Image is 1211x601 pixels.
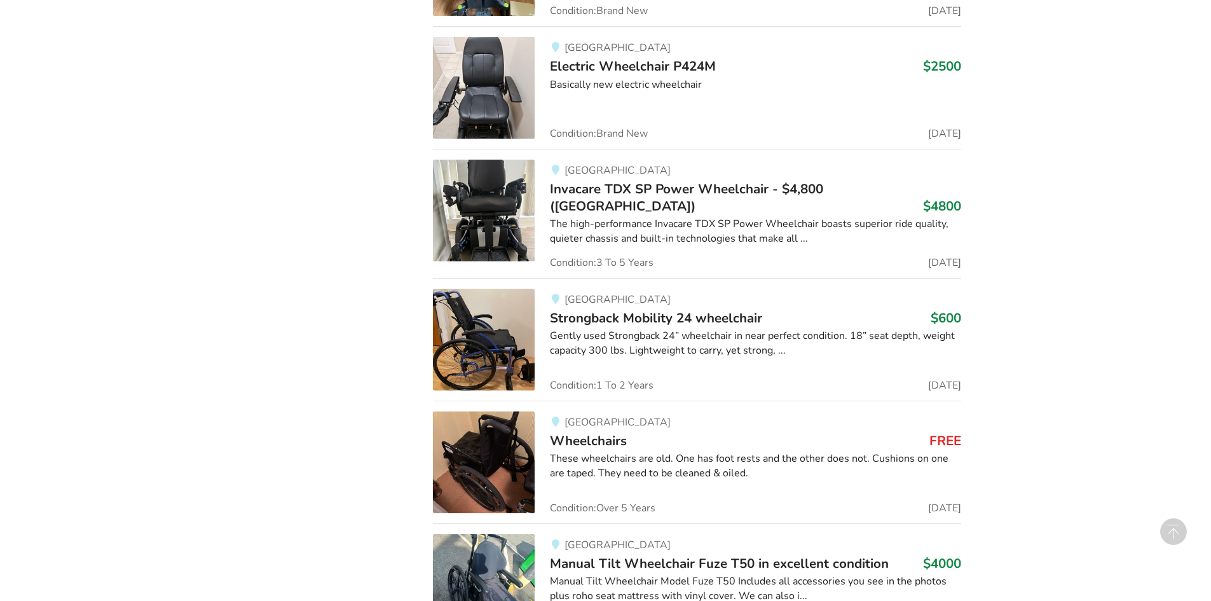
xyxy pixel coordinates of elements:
h3: $2500 [923,58,961,74]
h3: $4800 [923,198,961,214]
span: Strongback Mobility 24 wheelchair [550,309,762,327]
span: Invacare TDX SP Power Wheelchair - $4,800 ([GEOGRAPHIC_DATA]) [550,180,823,214]
span: [DATE] [928,128,961,139]
img: mobility-wheelchairs [433,411,535,513]
span: [GEOGRAPHIC_DATA] [564,163,671,177]
span: Condition: 1 To 2 Years [550,380,653,390]
span: Manual Tilt Wheelchair Fuze T50 in excellent condition [550,555,889,572]
h3: $600 [931,310,961,326]
span: Wheelchairs [550,432,627,450]
span: [DATE] [928,6,961,16]
span: [GEOGRAPHIC_DATA] [564,293,671,307]
span: [GEOGRAPHIC_DATA] [564,41,671,55]
span: Electric Wheelchair P424M [550,57,716,75]
span: [GEOGRAPHIC_DATA] [564,415,671,429]
a: mobility-invacare tdx sp power wheelchair - $4,800 (vancouver)[GEOGRAPHIC_DATA]Invacare TDX SP Po... [433,149,961,278]
span: [DATE] [928,380,961,390]
div: Gently used Strongback 24” wheelchair in near perfect condition. 18” seat depth, weight capacity ... [550,329,961,358]
span: Condition: Brand New [550,128,648,139]
a: mobility-strongback mobility 24 wheelchair[GEOGRAPHIC_DATA]Strongback Mobility 24 wheelchair$600G... [433,278,961,401]
a: mobility-electric wheelchair p424m[GEOGRAPHIC_DATA]Electric Wheelchair P424M$2500Basically new el... [433,26,961,149]
div: These wheelchairs are old. One has foot rests and the other does not. Cushions on one are taped. ... [550,452,961,481]
img: mobility-invacare tdx sp power wheelchair - $4,800 (vancouver) [433,160,535,261]
span: Condition: Over 5 Years [550,503,655,513]
div: The high-performance Invacare TDX SP Power Wheelchair boasts superior ride quality, quieter chass... [550,217,961,246]
span: [DATE] [928,503,961,513]
h3: FREE [929,432,961,449]
span: [GEOGRAPHIC_DATA] [564,538,671,552]
img: mobility-electric wheelchair p424m [433,37,535,139]
div: Basically new electric wheelchair [550,78,961,92]
span: Condition: 3 To 5 Years [550,258,653,268]
a: mobility-wheelchairs [GEOGRAPHIC_DATA]WheelchairsFREEThese wheelchairs are old. One has foot rest... [433,401,961,523]
img: mobility-strongback mobility 24 wheelchair [433,289,535,390]
h3: $4000 [923,555,961,572]
span: Condition: Brand New [550,6,648,16]
span: [DATE] [928,258,961,268]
